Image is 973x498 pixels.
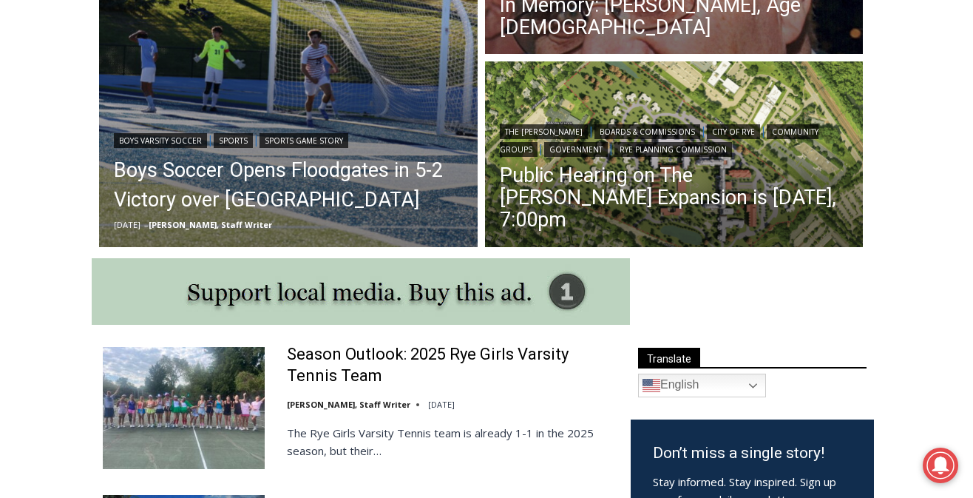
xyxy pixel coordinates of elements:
[356,144,716,184] a: Intern @ [DOMAIN_NAME]
[4,152,145,209] span: Open Tues. - Sun. [PHONE_NUMBER]
[485,61,864,251] a: Read More Public Hearing on The Osborn Expansion is Tuesday, 7:00pm
[653,442,852,465] h3: Don’t miss a single story!
[614,142,732,157] a: Rye Planning Commission
[214,133,253,148] a: Sports
[485,61,864,251] img: (PHOTO: Illustrative plan of The Osborn's proposed site plan from the July 10, 2025 planning comm...
[638,374,766,397] a: English
[114,133,207,148] a: Boys Varsity Soccer
[500,124,588,139] a: The [PERSON_NAME]
[594,124,700,139] a: Boards & Commissions
[544,142,608,157] a: Government
[287,424,611,460] p: The Rye Girls Varsity Tennis team is already 1-1 in the 2025 season, but their…
[114,130,463,148] div: | |
[114,219,140,230] time: [DATE]
[500,124,818,157] a: Community Groups
[152,92,217,177] div: "the precise, almost orchestrated movements of cutting and assembling sushi and [PERSON_NAME] mak...
[260,133,348,148] a: Sports Game Story
[287,399,410,410] a: [PERSON_NAME], Staff Writer
[373,1,699,144] div: "[PERSON_NAME] and I covered the [DATE] Parade, which was a really eye opening experience as I ha...
[114,155,463,215] a: Boys Soccer Opens Floodgates in 5-2 Victory over [GEOGRAPHIC_DATA]
[500,121,849,157] div: | | | | |
[500,164,849,231] a: Public Hearing on The [PERSON_NAME] Expansion is [DATE], 7:00pm
[287,344,611,386] a: Season Outlook: 2025 Rye Girls Varsity Tennis Team
[387,147,685,181] span: Intern @ [DOMAIN_NAME]
[92,258,630,325] img: support local media, buy this ad
[707,124,760,139] a: City of Rye
[638,348,700,368] span: Translate
[643,377,660,394] img: en
[149,219,272,230] a: [PERSON_NAME], Staff Writer
[1,149,149,184] a: Open Tues. - Sun. [PHONE_NUMBER]
[103,347,265,468] img: Season Outlook: 2025 Rye Girls Varsity Tennis Team
[428,399,455,410] time: [DATE]
[144,219,149,230] span: –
